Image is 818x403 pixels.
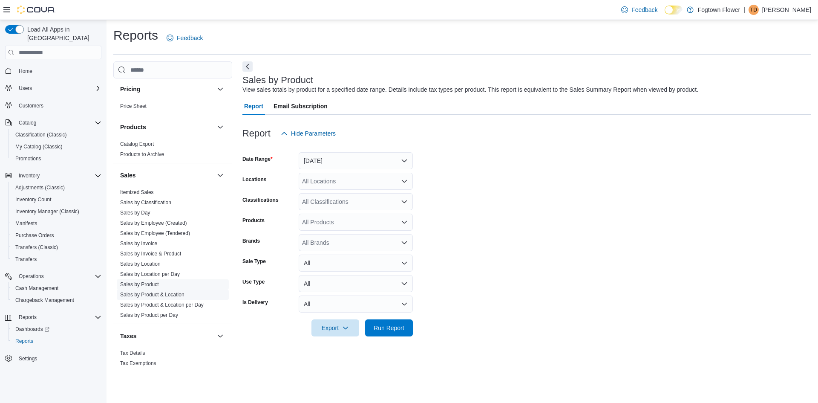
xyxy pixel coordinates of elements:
span: Load All Apps in [GEOGRAPHIC_DATA] [24,25,101,42]
button: My Catalog (Classic) [9,141,105,153]
a: Sales by Location [120,261,161,267]
button: Inventory [15,171,43,181]
h3: Taxes [120,332,137,340]
div: View sales totals by product for a specified date range. Details include tax types per product. T... [242,85,698,94]
span: Sales by Product & Location [120,291,184,298]
button: Customers [2,99,105,112]
label: Classifications [242,197,279,203]
span: Reports [19,314,37,321]
a: Customers [15,101,47,111]
button: Reports [15,312,40,322]
button: All [299,296,413,313]
span: Promotions [12,154,101,164]
a: Reports [12,336,37,346]
span: Dashboards [15,326,49,333]
button: Promotions [9,153,105,165]
a: Sales by Classification [120,200,171,206]
span: Transfers [12,254,101,264]
a: Cash Management [12,283,62,293]
span: Classification (Classic) [12,130,101,140]
button: Users [2,82,105,94]
a: Sales by Day [120,210,150,216]
img: Cova [17,6,55,14]
a: Feedback [163,29,206,46]
a: Sales by Employee (Tendered) [120,230,190,236]
button: Sales [215,170,225,180]
span: Users [19,85,32,92]
span: Purchase Orders [12,230,101,241]
span: Inventory Count [15,196,52,203]
span: Customers [15,100,101,111]
h3: Pricing [120,85,140,93]
a: Promotions [12,154,45,164]
input: Dark Mode [665,6,683,14]
label: Locations [242,176,267,183]
a: Dashboards [12,324,53,334]
span: Sales by Product & Location per Day [120,302,204,308]
label: Date Range [242,156,273,162]
button: Home [2,64,105,77]
h3: Sales by Product [242,75,313,85]
a: Catalog Export [120,141,154,147]
a: Price Sheet [120,103,147,109]
label: Is Delivery [242,299,268,306]
div: Taxes [113,348,232,372]
button: All [299,255,413,272]
a: Transfers (Classic) [12,242,61,252]
button: Purchase Orders [9,229,105,241]
button: Catalog [2,117,105,129]
span: Inventory Count [12,194,101,205]
a: Settings [15,354,40,364]
button: Inventory Manager (Classic) [9,206,105,217]
label: Use Type [242,278,265,285]
span: Reports [15,338,33,345]
button: Inventory [2,170,105,182]
span: My Catalog (Classic) [12,142,101,152]
button: Reports [9,335,105,347]
a: Tax Details [120,350,145,356]
span: Inventory [19,172,40,179]
span: Cash Management [15,285,58,292]
button: Operations [2,270,105,282]
span: Catalog [15,118,101,128]
button: Cash Management [9,282,105,294]
a: Dashboards [9,323,105,335]
a: Sales by Product [120,281,159,287]
button: Transfers [9,253,105,265]
a: Sales by Product per Day [120,312,178,318]
span: Settings [19,355,37,362]
h3: Report [242,128,271,139]
span: Classification (Classic) [15,131,67,138]
span: Sales by Classification [120,199,171,206]
span: Operations [19,273,44,280]
h3: Sales [120,171,136,180]
label: Sale Type [242,258,266,265]
button: Taxes [215,331,225,341]
span: Feedback [177,34,203,42]
button: Sales [120,171,213,180]
span: Feedback [631,6,657,14]
a: Home [15,66,36,76]
span: Catalog [19,119,36,126]
a: Chargeback Management [12,295,78,305]
button: Hide Parameters [277,125,339,142]
span: Customers [19,102,43,109]
button: Products [215,122,225,132]
button: Transfers (Classic) [9,241,105,253]
button: Classification (Classic) [9,129,105,141]
button: Operations [15,271,47,281]
a: Feedback [618,1,661,18]
button: Manifests [9,217,105,229]
span: Reports [15,312,101,322]
span: Report [244,98,263,115]
p: [PERSON_NAME] [762,5,811,15]
p: | [743,5,745,15]
button: Users [15,83,35,93]
a: Sales by Product & Location [120,292,184,298]
span: Chargeback Management [12,295,101,305]
button: Open list of options [401,198,408,205]
div: Tristan Denobrega [749,5,759,15]
button: Export [311,319,359,336]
